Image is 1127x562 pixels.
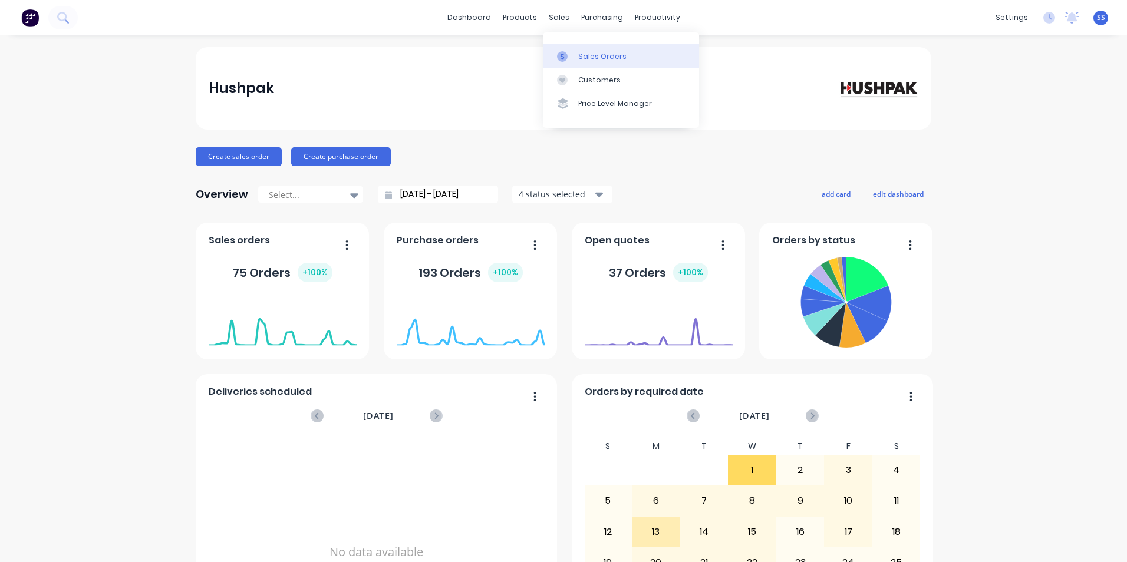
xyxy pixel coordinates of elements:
span: Orders by status [772,233,855,247]
button: 4 status selected [512,186,612,203]
div: 16 [777,517,824,547]
div: 10 [825,486,872,515]
div: Price Level Manager [578,98,652,109]
span: [DATE] [739,409,770,422]
span: Sales orders [209,233,270,247]
div: + 100 % [488,263,523,282]
span: Purchase orders [397,233,479,247]
button: Create purchase order [291,147,391,166]
div: Overview [196,183,248,206]
div: 193 Orders [418,263,523,282]
div: 18 [873,517,920,547]
div: 13 [632,517,680,547]
div: T [680,438,729,455]
div: purchasing [575,9,629,27]
span: SS [1097,12,1105,23]
button: Create sales order [196,147,282,166]
div: M [632,438,680,455]
div: 7 [681,486,728,515]
div: + 100 % [298,263,332,282]
div: 6 [632,486,680,515]
div: Sales Orders [578,51,627,62]
div: 15 [729,517,776,547]
div: 8 [729,486,776,515]
a: Sales Orders [543,44,699,68]
div: S [872,438,921,455]
a: dashboard [441,9,497,27]
img: Factory [21,9,39,27]
div: 5 [585,486,632,515]
div: 12 [585,517,632,547]
div: productivity [629,9,686,27]
div: Hushpak [209,77,274,100]
div: products [497,9,543,27]
div: 17 [825,517,872,547]
div: T [776,438,825,455]
button: add card [814,186,858,201]
div: 3 [825,455,872,485]
div: 1 [729,455,776,485]
span: [DATE] [363,409,394,422]
div: W [728,438,776,455]
div: + 100 % [673,263,708,282]
div: F [824,438,872,455]
div: 11 [873,486,920,515]
span: Orders by required date [585,385,704,399]
img: Hushpak [836,78,918,98]
a: Price Level Manager [543,92,699,115]
div: Customers [578,75,621,85]
div: 2 [777,455,824,485]
div: 9 [777,486,824,515]
div: sales [543,9,575,27]
div: 4 [873,455,920,485]
div: 75 Orders [233,263,332,282]
span: Open quotes [585,233,650,247]
div: 37 Orders [609,263,708,282]
div: S [584,438,632,455]
a: Customers [543,68,699,92]
button: edit dashboard [865,186,931,201]
div: 14 [681,517,728,547]
div: 4 status selected [519,188,593,200]
div: settings [990,9,1034,27]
